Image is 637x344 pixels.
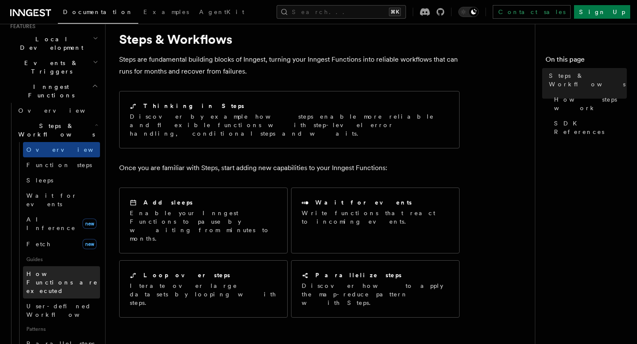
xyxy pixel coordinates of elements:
[15,118,100,142] button: Steps & Workflows
[26,270,98,294] span: How Functions are executed
[83,239,97,249] span: new
[389,8,401,16] kbd: ⌘K
[23,157,100,173] a: Function steps
[119,260,288,318] a: Loop over stepsIterate over large datasets by looping with steps.
[143,271,230,279] h2: Loop over steps
[302,281,449,307] p: Discover how to apply the map-reduce pattern with Steps.
[15,103,100,118] a: Overview
[23,299,100,322] a: User-defined Workflows
[15,122,95,139] span: Steps & Workflows
[315,198,412,207] h2: Wait for events
[143,9,189,15] span: Examples
[7,31,100,55] button: Local Development
[138,3,194,23] a: Examples
[23,212,100,236] a: AI Inferencenew
[291,260,460,318] a: Parallelize stepsDiscover how to apply the map-reduce pattern with Steps.
[23,253,100,266] span: Guides
[551,92,627,116] a: How steps work
[546,54,627,68] h4: On this page
[194,3,249,23] a: AgentKit
[23,188,100,212] a: Wait for events
[493,5,571,19] a: Contact sales
[23,173,100,188] a: Sleeps
[554,119,627,136] span: SDK References
[26,192,77,208] span: Wait for events
[26,146,114,153] span: Overview
[23,266,100,299] a: How Functions are executed
[18,107,106,114] span: Overview
[23,322,100,336] span: Patterns
[83,219,97,229] span: new
[7,82,92,100] span: Inngest Functions
[26,216,76,231] span: AI Inference
[119,188,288,253] a: Add sleepsEnable your Inngest Functions to pause by waiting from minutes to months.
[23,142,100,157] a: Overview
[119,162,460,174] p: Once you are familiar with Steps, start adding new capabilities to your Inngest Functions:
[130,209,277,243] p: Enable your Inngest Functions to pause by waiting from minutes to months.
[277,5,406,19] button: Search...⌘K
[26,177,53,184] span: Sleeps
[130,281,277,307] p: Iterate over large datasets by looping with steps.
[574,5,630,19] a: Sign Up
[302,209,449,226] p: Write functions that react to incoming events.
[26,241,51,247] span: Fetch
[7,59,93,76] span: Events & Triggers
[119,31,460,47] h1: Steps & Workflows
[26,162,92,168] span: Function steps
[63,9,133,15] span: Documentation
[119,54,460,77] p: Steps are fundamental building blocks of Inngest, turning your Inngest Functions into reliable wo...
[551,116,627,139] a: SDK References
[7,55,100,79] button: Events & Triggers
[549,71,627,88] span: Steps & Workflows
[458,7,479,17] button: Toggle dark mode
[143,198,193,207] h2: Add sleeps
[119,91,460,148] a: Thinking in StepsDiscover by example how steps enable more reliable and flexible functions with s...
[7,23,35,30] span: Features
[7,79,100,103] button: Inngest Functions
[291,188,460,253] a: Wait for eventsWrite functions that react to incoming events.
[546,68,627,92] a: Steps & Workflows
[58,3,138,24] a: Documentation
[23,236,100,253] a: Fetchnew
[199,9,244,15] span: AgentKit
[554,95,627,112] span: How steps work
[26,303,103,318] span: User-defined Workflows
[315,271,402,279] h2: Parallelize steps
[130,112,449,138] p: Discover by example how steps enable more reliable and flexible functions with step-level error h...
[143,102,244,110] h2: Thinking in Steps
[7,35,93,52] span: Local Development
